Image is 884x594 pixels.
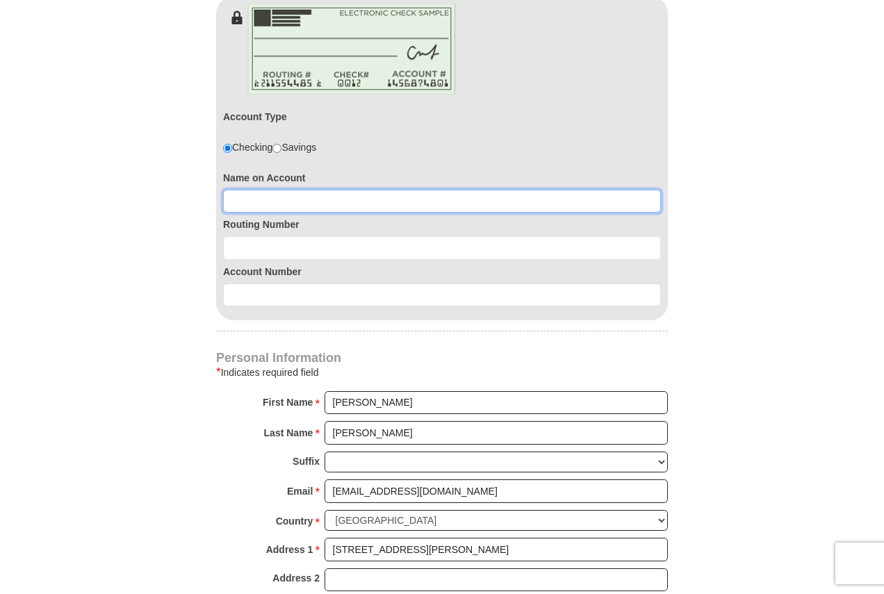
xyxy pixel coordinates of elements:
strong: Country [276,511,313,531]
strong: First Name [263,393,313,412]
strong: Address 2 [272,568,320,588]
label: Account Number [223,265,661,279]
strong: Address 1 [266,540,313,559]
h4: Personal Information [216,352,668,363]
label: Routing Number [223,217,661,231]
label: Name on Account [223,171,661,185]
div: Checking Savings [223,140,316,154]
div: Indicates required field [216,364,668,381]
strong: Email [287,481,313,501]
label: Account Type [223,110,287,124]
strong: Last Name [264,423,313,443]
strong: Suffix [293,452,320,471]
img: check-en.png [247,3,456,94]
